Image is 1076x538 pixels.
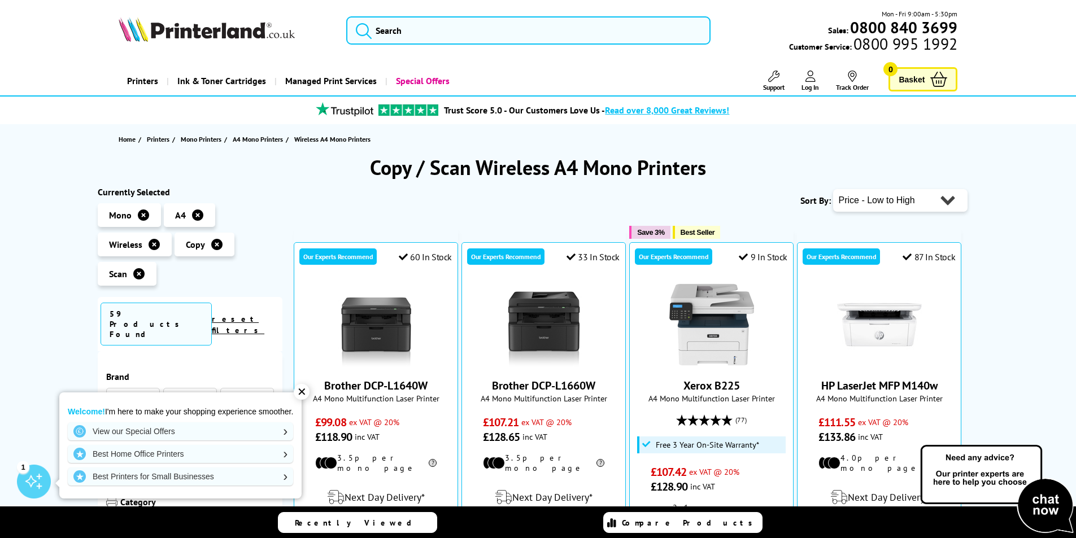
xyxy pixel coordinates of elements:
[903,251,955,263] div: 87 In Stock
[673,226,721,239] button: Best Seller
[818,453,940,473] li: 4.0p per mono page
[651,479,687,494] span: £128.90
[656,440,759,449] span: Free 3 Year On-Site Warranty*
[522,431,547,442] span: inc VAT
[882,8,957,19] span: Mon - Fri 9:00am - 5:30pm
[349,417,399,427] span: ex VAT @ 20%
[181,133,224,145] a: Mono Printers
[334,358,419,369] a: Brother DCP-L1640W
[300,482,452,513] div: modal_delivery
[385,67,458,95] a: Special Offers
[828,25,848,36] span: Sales:
[98,186,283,198] div: Currently Selected
[233,133,283,145] span: A4 Mono Printers
[175,209,186,221] span: A4
[637,228,664,237] span: Save 3%
[821,378,938,393] a: HP LaserJet MFP M140w
[334,282,419,367] img: Brother DCP-L1640W
[346,16,711,45] input: Search
[918,443,1076,536] img: Open Live Chat window
[690,481,715,492] span: inc VAT
[68,407,105,416] strong: Welcome!
[689,466,739,477] span: ex VAT @ 20%
[109,268,127,279] span: Scan
[119,133,138,145] a: Home
[603,512,763,533] a: Compare Products
[683,378,740,393] a: Xerox B225
[899,72,925,87] span: Basket
[295,518,423,528] span: Recently Viewed
[803,248,880,265] div: Our Experts Recommend
[635,248,712,265] div: Our Experts Recommend
[521,417,572,427] span: ex VAT @ 20%
[68,406,293,417] p: I'm here to make your shopping experience smoother.
[837,282,922,367] img: HP LaserJet MFP M140w
[800,195,831,206] span: Sort By:
[147,133,172,145] a: Printers
[186,239,205,250] span: Copy
[106,371,275,382] span: Brand
[502,358,586,369] a: Brother DCP-L1660W
[355,431,380,442] span: inc VAT
[483,415,519,430] span: £107.21
[324,378,428,393] a: Brother DCP-L1640W
[167,67,275,95] a: Ink & Toner Cartridges
[109,209,132,221] span: Mono
[177,67,266,95] span: Ink & Toner Cartridges
[629,226,670,239] button: Save 3%
[278,512,437,533] a: Recently Viewed
[399,251,452,263] div: 60 In Stock
[119,17,333,44] a: Printerland Logo
[120,496,275,510] span: Category
[669,282,754,367] img: Xerox B225
[858,417,908,427] span: ex VAT @ 20%
[467,248,544,265] div: Our Experts Recommend
[294,384,310,400] div: ✕
[681,228,715,237] span: Best Seller
[883,62,898,76] span: 0
[68,445,293,463] a: Best Home Office Printers
[605,104,729,116] span: Read over 8,000 Great Reviews!
[836,71,869,91] a: Track Order
[311,102,378,116] img: trustpilot rating
[378,104,438,116] img: trustpilot rating
[651,502,772,523] li: 2.1p per mono page
[294,135,371,143] span: Wireless A4 Mono Printers
[622,518,759,528] span: Compare Products
[651,465,686,479] span: £107.42
[315,430,352,444] span: £118.90
[109,239,142,250] span: Wireless
[299,248,377,265] div: Our Experts Recommend
[801,83,819,91] span: Log In
[119,67,167,95] a: Printers
[818,415,855,430] span: £111.55
[212,314,264,335] a: reset filters
[68,467,293,485] a: Best Printers for Small Businesses
[468,482,620,513] div: modal_delivery
[315,415,346,430] span: £99.08
[444,104,729,116] a: Trust Score 5.0 - Our Customers Love Us -Read over 8,000 Great Reviews!
[801,71,819,91] a: Log In
[789,38,957,52] span: Customer Service:
[68,422,293,440] a: View our Special Offers
[858,431,883,442] span: inc VAT
[315,453,437,473] li: 3.5p per mono page
[300,393,452,404] span: A4 Mono Multifunction Laser Printer
[763,71,785,91] a: Support
[850,17,957,38] b: 0800 840 3699
[669,358,754,369] a: Xerox B225
[803,393,955,404] span: A4 Mono Multifunction Laser Printer
[468,393,620,404] span: A4 Mono Multifunction Laser Printer
[502,282,586,367] img: Brother DCP-L1660W
[567,251,620,263] div: 33 In Stock
[735,409,747,431] span: (77)
[119,17,295,42] img: Printerland Logo
[101,303,212,345] span: 59 Products Found
[483,430,520,444] span: £128.65
[17,461,29,473] div: 1
[852,38,957,49] span: 0800 995 1992
[848,22,957,33] a: 0800 840 3699
[888,67,957,91] a: Basket 0
[818,430,855,444] span: £133.86
[106,496,117,508] img: Category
